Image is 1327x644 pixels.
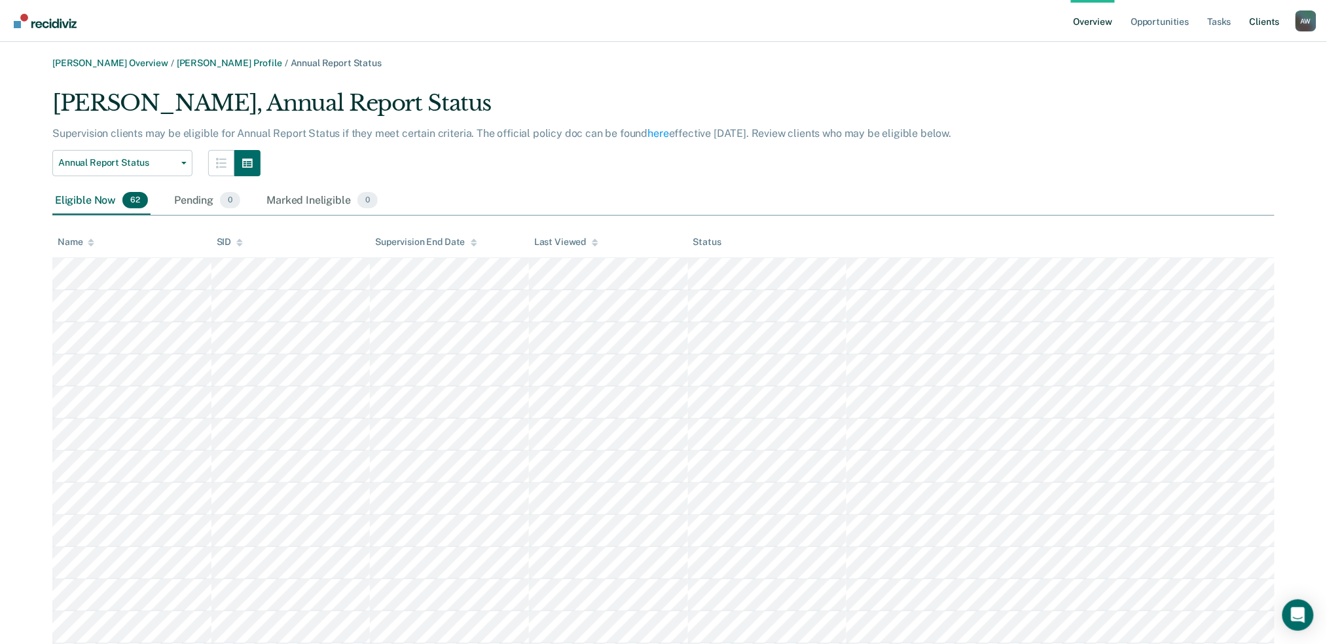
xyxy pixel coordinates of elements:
div: Status [693,237,721,248]
p: Supervision clients may be eligible for Annual Report Status if they meet certain criteria. The o... [52,127,951,140]
img: Recidiviz [14,14,77,28]
div: SID [217,237,244,248]
a: here [648,127,669,140]
span: 62 [122,192,148,209]
div: Open Intercom Messenger [1282,599,1314,631]
div: Supervision End Date [375,237,477,248]
button: Profile dropdown button [1296,10,1317,31]
div: [PERSON_NAME], Annual Report Status [52,90,1047,127]
a: [PERSON_NAME] Profile [177,58,282,68]
div: Pending0 [172,187,243,216]
div: Last Viewed [534,237,598,248]
span: 0 [220,192,240,209]
button: Annual Report Status [52,150,192,176]
span: / [282,58,291,68]
span: / [168,58,177,68]
span: Annual Report Status [291,58,382,68]
a: [PERSON_NAME] Overview [52,58,168,68]
span: 0 [357,192,378,209]
span: Annual Report Status [58,157,176,168]
div: A W [1296,10,1317,31]
div: Marked Ineligible0 [264,187,380,216]
div: Eligible Now62 [52,187,151,216]
div: Name [58,237,94,248]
